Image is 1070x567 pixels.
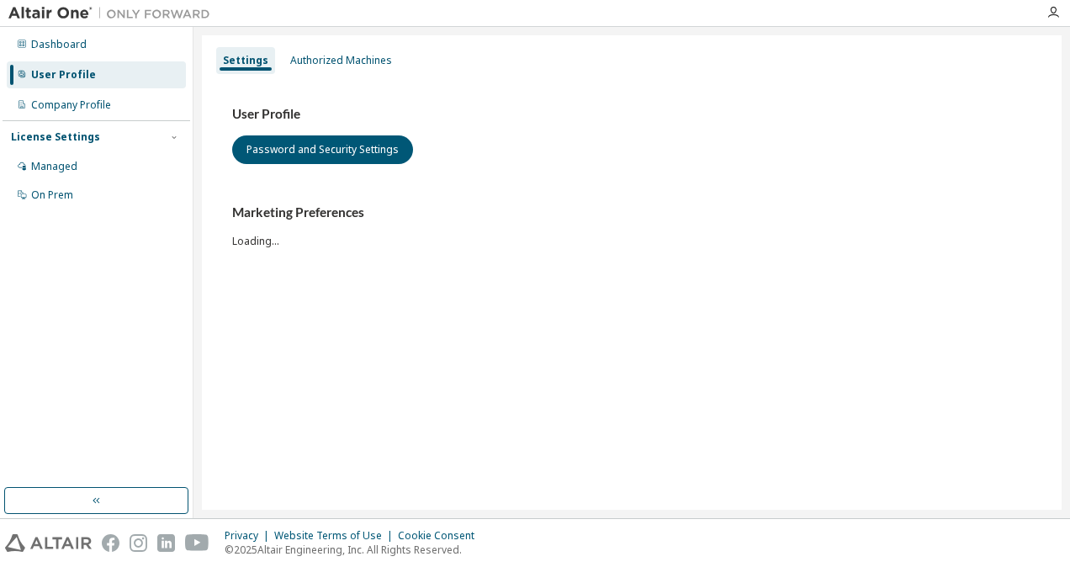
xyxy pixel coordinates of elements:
[5,534,92,552] img: altair_logo.svg
[232,204,1031,247] div: Loading...
[31,98,111,112] div: Company Profile
[398,529,485,543] div: Cookie Consent
[157,534,175,552] img: linkedin.svg
[232,204,1031,221] h3: Marketing Preferences
[31,68,96,82] div: User Profile
[31,188,73,202] div: On Prem
[102,534,119,552] img: facebook.svg
[274,529,398,543] div: Website Terms of Use
[223,54,268,67] div: Settings
[130,534,147,552] img: instagram.svg
[290,54,392,67] div: Authorized Machines
[31,160,77,173] div: Managed
[11,130,100,144] div: License Settings
[185,534,209,552] img: youtube.svg
[225,529,274,543] div: Privacy
[232,106,1031,123] h3: User Profile
[31,38,87,51] div: Dashboard
[225,543,485,557] p: © 2025 Altair Engineering, Inc. All Rights Reserved.
[232,135,413,164] button: Password and Security Settings
[8,5,219,22] img: Altair One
